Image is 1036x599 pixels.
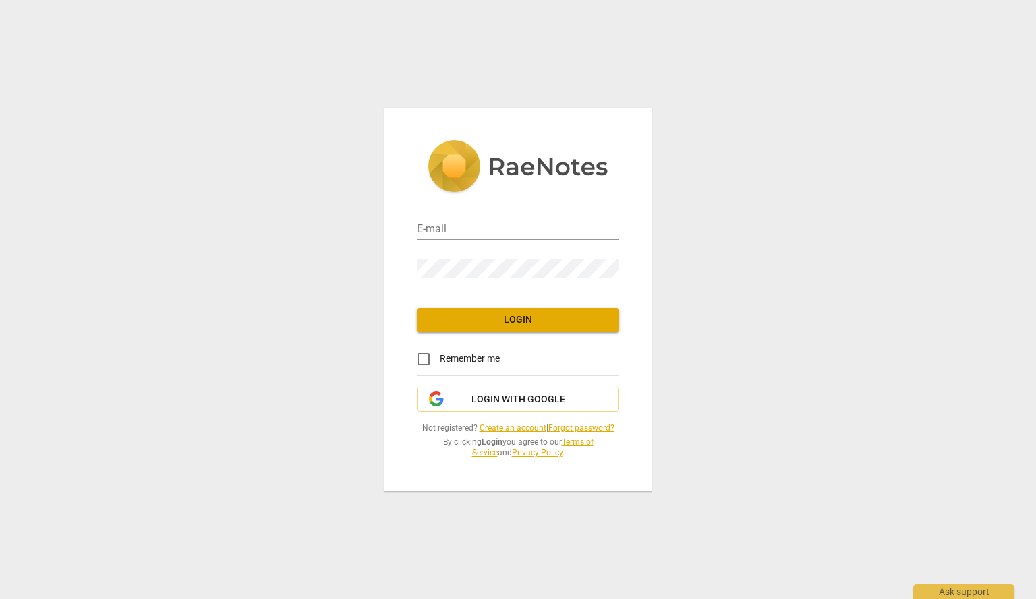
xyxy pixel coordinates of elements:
[482,437,502,447] b: Login
[480,423,546,433] a: Create an account
[428,140,608,195] img: 5ac2273c67554f335776073100b6d88f.svg
[913,584,1014,599] div: Ask support
[417,437,619,459] span: By clicking you agree to our and .
[417,387,619,412] button: Login with Google
[512,448,563,458] a: Privacy Policy
[428,313,608,327] span: Login
[548,423,614,433] a: Forgot password?
[417,422,619,434] span: Not registered? |
[472,437,594,458] a: Terms of Service
[471,393,565,406] span: Login with Google
[440,352,500,366] span: Remember me
[417,308,619,332] button: Login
